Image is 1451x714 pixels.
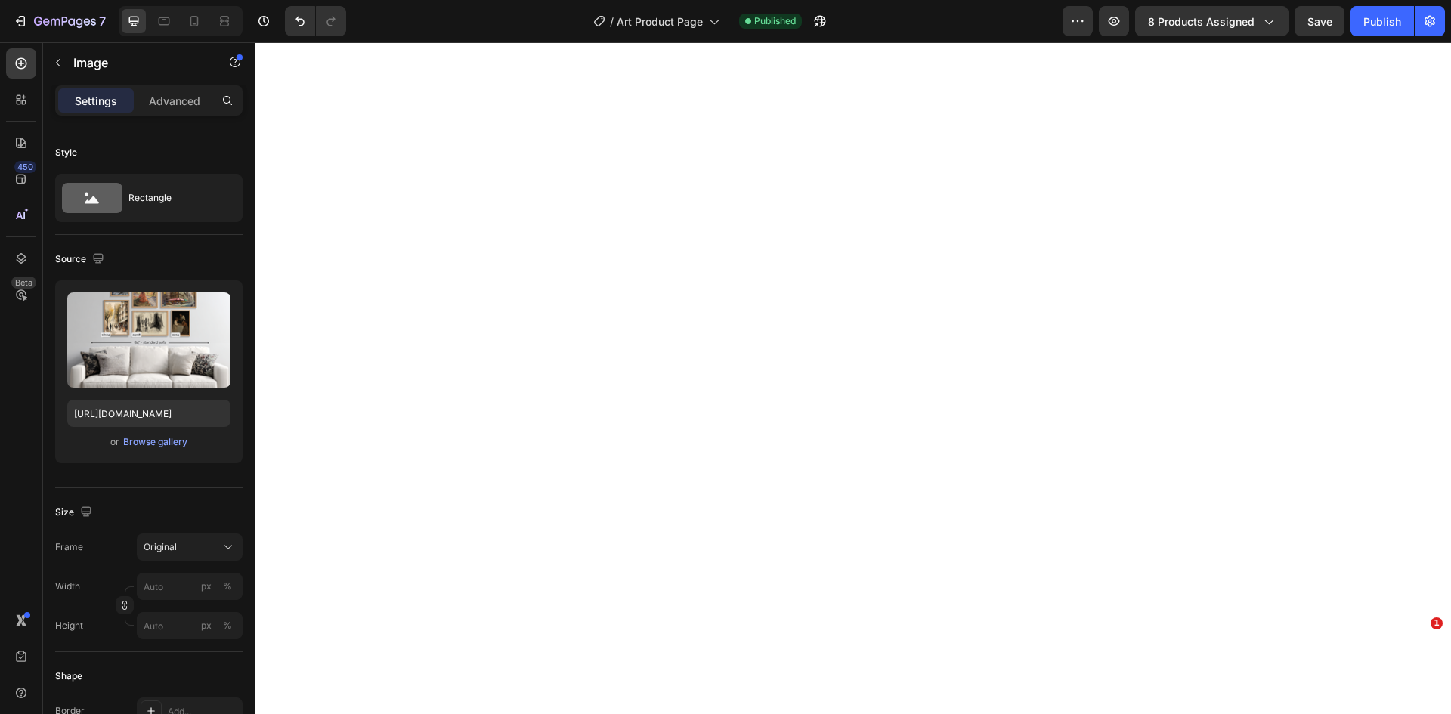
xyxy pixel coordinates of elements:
[137,612,243,639] input: px%
[110,433,119,451] span: or
[67,400,230,427] input: https://example.com/image.jpg
[1295,6,1344,36] button: Save
[1307,15,1332,28] span: Save
[1135,6,1289,36] button: 8 products assigned
[55,619,83,632] label: Height
[55,580,80,593] label: Width
[1148,14,1255,29] span: 8 products assigned
[218,617,237,635] button: px
[122,434,188,450] button: Browse gallery
[1350,6,1414,36] button: Publish
[6,6,113,36] button: 7
[218,577,237,595] button: px
[128,181,221,215] div: Rectangle
[137,533,243,561] button: Original
[1400,640,1436,676] iframe: Intercom live chat
[55,540,83,554] label: Frame
[197,617,215,635] button: %
[617,14,703,29] span: Art Product Page
[1363,14,1401,29] div: Publish
[197,577,215,595] button: %
[11,277,36,289] div: Beta
[610,14,614,29] span: /
[14,161,36,173] div: 450
[73,54,202,72] p: Image
[144,540,177,554] span: Original
[201,619,212,632] div: px
[1431,617,1443,629] span: 1
[55,146,77,159] div: Style
[99,12,106,30] p: 7
[223,619,232,632] div: %
[55,502,95,523] div: Size
[123,435,187,449] div: Browse gallery
[223,580,232,593] div: %
[137,573,243,600] input: px%
[201,580,212,593] div: px
[55,249,107,270] div: Source
[67,292,230,388] img: preview-image
[55,669,82,683] div: Shape
[149,93,200,109] p: Advanced
[754,14,796,28] span: Published
[75,93,117,109] p: Settings
[285,6,346,36] div: Undo/Redo
[255,42,1451,714] iframe: Design area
